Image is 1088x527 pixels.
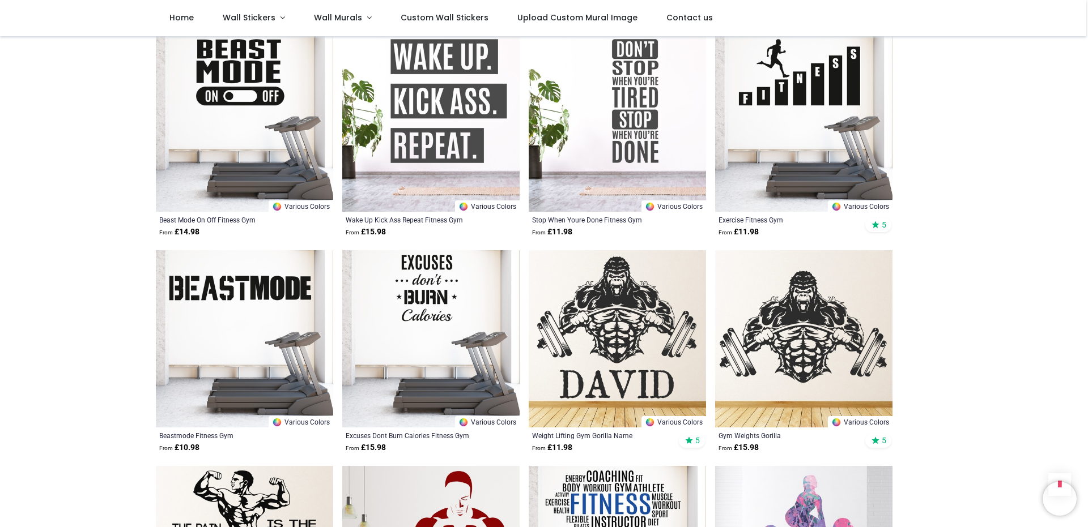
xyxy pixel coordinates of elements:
img: Color Wheel [458,202,469,212]
a: Wake Up Kick Ass Repeat Fitness Gym [346,215,482,224]
a: Exercise Fitness Gym [719,215,855,224]
img: Color Wheel [272,417,282,427]
iframe: Brevo live chat [1043,482,1077,516]
span: From [532,445,546,451]
a: Various Colors [455,416,520,427]
img: Wake Up Kick Ass Repeat Fitness Gym Wall Sticker [342,35,520,212]
img: Color Wheel [831,202,841,212]
a: Excuses Dont Burn Calories Fitness Gym [346,431,482,440]
span: Upload Custom Mural Image [517,12,637,23]
a: Gym Weights Gorilla [719,431,855,440]
a: Various Colors [828,200,892,212]
a: Weight Lifting Gym Gorilla Name [532,431,669,440]
span: From [719,229,732,235]
strong: £ 11.98 [532,442,572,453]
img: Beastmode Fitness Gym Wall Sticker [156,250,333,427]
img: Excuses Dont Burn Calories Fitness Gym Wall Sticker [342,250,520,427]
span: Wall Murals [314,12,362,23]
strong: £ 11.98 [719,226,759,238]
span: From [346,229,359,235]
a: Beast Mode On Off Fitness Gym [159,215,296,224]
span: From [159,229,173,235]
img: Gym Weights Gorilla Wall Sticker [715,250,892,427]
span: Wall Stickers [223,12,275,23]
a: Beastmode Fitness Gym [159,431,296,440]
strong: £ 15.98 [346,226,386,238]
strong: £ 15.98 [719,442,759,453]
img: Color Wheel [645,417,655,427]
img: Beast Mode On Off Fitness Gym Wall Sticker [156,35,333,212]
span: From [532,229,546,235]
span: From [719,445,732,451]
span: From [159,445,173,451]
span: 5 [882,220,886,230]
span: 5 [882,435,886,445]
span: Home [169,12,194,23]
img: Weight Lifting Gym Gorilla Personalised Name Wall Sticker [529,250,706,427]
img: Color Wheel [645,202,655,212]
img: Color Wheel [272,202,282,212]
strong: £ 10.98 [159,442,199,453]
a: Various Colors [641,416,706,427]
strong: £ 15.98 [346,442,386,453]
span: From [346,445,359,451]
a: Various Colors [269,200,333,212]
strong: £ 11.98 [532,226,572,238]
a: Various Colors [269,416,333,427]
a: Various Colors [641,200,706,212]
a: Various Colors [455,200,520,212]
img: Exercise Fitness Gym Wall Sticker [715,35,892,212]
strong: £ 14.98 [159,226,199,238]
a: Various Colors [828,416,892,427]
img: Color Wheel [458,417,469,427]
img: Stop When Youre Done Fitness Gym Wall Sticker [529,35,706,212]
img: Color Wheel [831,417,841,427]
span: Custom Wall Stickers [401,12,488,23]
span: Contact us [666,12,713,23]
span: 5 [695,435,700,445]
a: Stop When Youre Done Fitness Gym [532,215,669,224]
